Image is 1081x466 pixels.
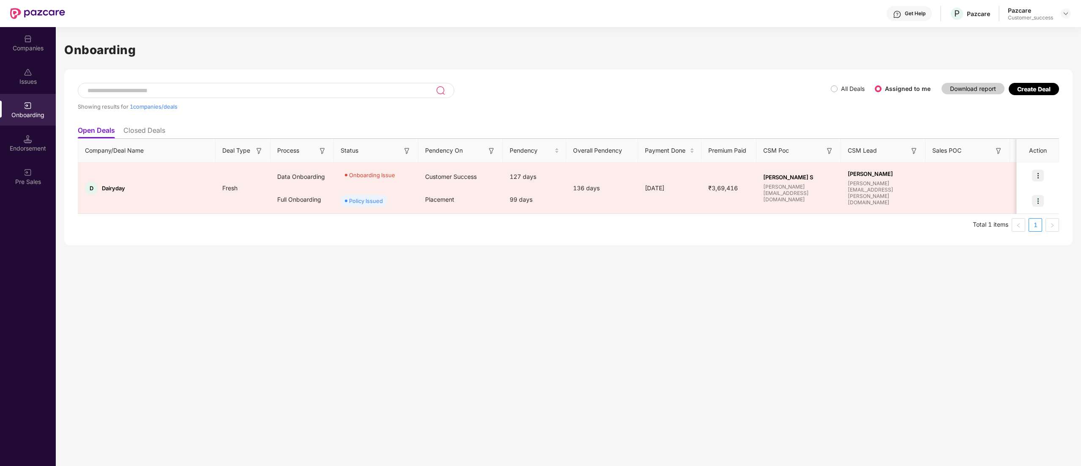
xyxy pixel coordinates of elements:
[216,184,244,192] span: Fresh
[702,184,745,192] span: ₹3,69,416
[1046,218,1059,232] li: Next Page
[1008,6,1053,14] div: Pazcare
[85,182,98,195] div: D
[1050,223,1055,228] span: right
[503,188,566,211] div: 99 days
[1012,218,1025,232] button: left
[10,8,65,19] img: New Pazcare Logo
[78,126,115,138] li: Open Deals
[503,139,566,162] th: Pendency
[905,10,925,17] div: Get Help
[994,147,1003,155] img: svg+xml;base64,PHN2ZyB3aWR0aD0iMTYiIGhlaWdodD0iMTYiIHZpZXdCb3g9IjAgMCAxNiAxNiIgZmlsbD0ibm9uZSIgeG...
[893,10,901,19] img: svg+xml;base64,PHN2ZyBpZD0iSGVscC0zMngzMiIgeG1sbnM9Imh0dHA6Ly93d3cudzMub3JnLzIwMDAvc3ZnIiB3aWR0aD...
[645,146,688,155] span: Payment Done
[973,218,1008,232] li: Total 1 items
[954,8,960,19] span: P
[510,146,553,155] span: Pendency
[1008,14,1053,21] div: Customer_success
[566,184,638,193] div: 136 days
[566,139,638,162] th: Overall Pendency
[270,165,334,188] div: Data Onboarding
[24,101,32,110] img: svg+xml;base64,PHN2ZyB3aWR0aD0iMjAiIGhlaWdodD0iMjAiIHZpZXdCb3g9IjAgMCAyMCAyMCIgZmlsbD0ibm9uZSIgeG...
[78,103,831,110] div: Showing results for
[425,146,463,155] span: Pendency On
[763,174,834,181] span: [PERSON_NAME] S
[932,146,961,155] span: Sales POC
[1032,170,1044,181] img: icon
[763,184,834,203] span: [PERSON_NAME][EMAIL_ADDRESS][DOMAIN_NAME]
[1062,10,1069,17] img: svg+xml;base64,PHN2ZyBpZD0iRHJvcGRvd24tMzJ4MzIiIHhtbG5zPSJodHRwOi8vd3d3LnczLm9yZy8yMDAwL3N2ZyIgd2...
[349,171,395,179] div: Onboarding Issue
[942,83,1005,94] button: Download report
[848,146,877,155] span: CSM Lead
[885,85,931,92] label: Assigned to me
[436,85,445,96] img: svg+xml;base64,PHN2ZyB3aWR0aD0iMjQiIGhlaWdodD0iMjUiIHZpZXdCb3g9IjAgMCAyNCAyNSIgZmlsbD0ibm9uZSIgeG...
[503,165,566,188] div: 127 days
[24,135,32,143] img: svg+xml;base64,PHN2ZyB3aWR0aD0iMTQuNSIgaGVpZ2h0PSIxNC41IiB2aWV3Qm94PSIwIDAgMTYgMTYiIGZpbGw9Im5vbm...
[123,126,165,138] li: Closed Deals
[24,35,32,43] img: svg+xml;base64,PHN2ZyBpZD0iQ29tcGFuaWVzIiB4bWxucz0iaHR0cDovL3d3dy53My5vcmcvMjAwMC9zdmciIHdpZHRoPS...
[1029,219,1042,231] a: 1
[841,85,865,92] label: All Deals
[130,103,177,110] span: 1 companies/deals
[270,188,334,211] div: Full Onboarding
[1032,195,1044,207] img: icon
[24,168,32,177] img: svg+xml;base64,PHN2ZyB3aWR0aD0iMjAiIGhlaWdodD0iMjAiIHZpZXdCb3g9IjAgMCAyMCAyMCIgZmlsbD0ibm9uZSIgeG...
[64,41,1073,59] h1: Onboarding
[255,147,263,155] img: svg+xml;base64,PHN2ZyB3aWR0aD0iMTYiIGhlaWdodD0iMTYiIHZpZXdCb3g9IjAgMCAxNiAxNiIgZmlsbD0ibm9uZSIgeG...
[763,146,789,155] span: CSM Poc
[910,147,918,155] img: svg+xml;base64,PHN2ZyB3aWR0aD0iMTYiIGhlaWdodD0iMTYiIHZpZXdCb3g9IjAgMCAxNiAxNiIgZmlsbD0ibm9uZSIgeG...
[102,185,125,192] span: Dairyday
[638,184,702,193] div: [DATE]
[78,139,216,162] th: Company/Deal Name
[24,68,32,77] img: svg+xml;base64,PHN2ZyBpZD0iSXNzdWVzX2Rpc2FibGVkIiB4bWxucz0iaHR0cDovL3d3dy53My5vcmcvMjAwMC9zdmciIH...
[318,147,327,155] img: svg+xml;base64,PHN2ZyB3aWR0aD0iMTYiIGhlaWdodD0iMTYiIHZpZXdCb3g9IjAgMCAxNiAxNiIgZmlsbD0ibm9uZSIgeG...
[487,147,496,155] img: svg+xml;base64,PHN2ZyB3aWR0aD0iMTYiIGhlaWdodD0iMTYiIHZpZXdCb3g9IjAgMCAxNiAxNiIgZmlsbD0ibm9uZSIgeG...
[277,146,299,155] span: Process
[1046,218,1059,232] button: right
[425,196,454,203] span: Placement
[349,197,383,205] div: Policy Issued
[403,147,411,155] img: svg+xml;base64,PHN2ZyB3aWR0aD0iMTYiIGhlaWdodD0iMTYiIHZpZXdCb3g9IjAgMCAxNiAxNiIgZmlsbD0ibm9uZSIgeG...
[825,147,834,155] img: svg+xml;base64,PHN2ZyB3aWR0aD0iMTYiIGhlaWdodD0iMTYiIHZpZXdCb3g9IjAgMCAxNiAxNiIgZmlsbD0ibm9uZSIgeG...
[1017,85,1051,93] div: Create Deal
[1016,223,1021,228] span: left
[341,146,358,155] span: Status
[638,139,702,162] th: Payment Done
[425,173,477,180] span: Customer Success
[222,146,250,155] span: Deal Type
[967,10,990,18] div: Pazcare
[848,180,919,206] span: [PERSON_NAME][EMAIL_ADDRESS][PERSON_NAME][DOMAIN_NAME]
[848,170,919,177] span: [PERSON_NAME]
[1029,218,1042,232] li: 1
[1012,218,1025,232] li: Previous Page
[702,139,756,162] th: Premium Paid
[1017,139,1059,162] th: Action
